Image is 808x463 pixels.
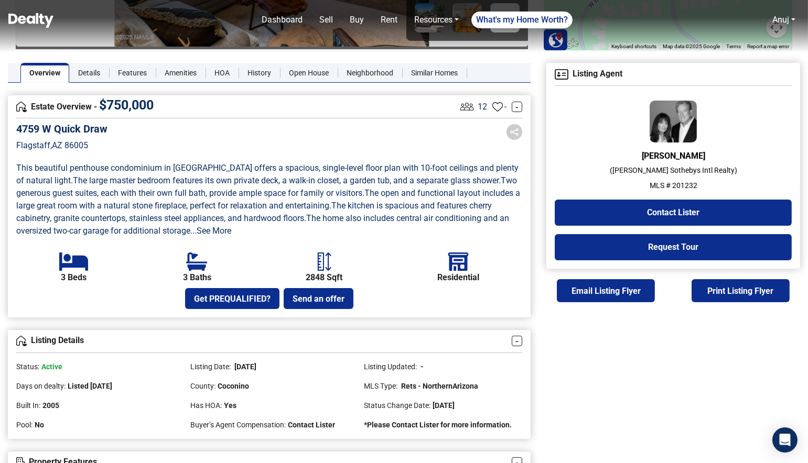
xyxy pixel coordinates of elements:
[190,421,286,429] span: Buyer’s Agent Compensation:
[346,9,368,30] a: Buy
[288,421,335,429] span: Contact Lister
[555,180,792,191] p: MLS # 201232
[99,97,154,113] span: $ 750,000
[190,401,222,410] span: Has HOA:
[190,382,216,390] span: County:
[458,97,476,116] img: Listing View
[190,362,231,371] span: Listing Date:
[437,273,479,282] b: Residential
[555,234,792,260] button: Request Tour
[224,401,236,410] span: Yes
[41,362,62,371] span: Active
[16,175,519,198] span: Two generous guest suites, each with their own full bath, provide ample space for family or visit...
[16,382,66,390] span: Days on dealty:
[400,382,479,390] span: Rets - NorthernArizona
[433,401,455,410] span: [DATE]
[284,288,353,309] button: Send an offer
[16,213,511,236] span: The home also includes central air conditioning and an oversized two-car garage for additional st...
[190,226,231,236] a: ...See More
[364,382,398,390] span: MLS Type:
[555,69,568,80] img: Agent
[772,15,789,25] a: Anuj
[376,9,402,30] a: Rent
[35,421,44,429] span: No
[512,336,522,346] a: -
[692,279,790,302] button: Print Listing Flyer
[338,63,402,83] a: Neighborhood
[555,165,792,176] p: ( [PERSON_NAME] Sothebys Intl Realty )
[206,63,239,83] a: HOA
[16,102,27,112] img: Overview
[239,63,280,83] a: History
[557,279,655,302] button: Email Listing Flyer
[512,102,522,112] a: -
[402,63,467,83] a: Similar Homes
[555,151,792,161] h6: [PERSON_NAME]
[419,362,424,371] span: -
[16,201,494,223] span: The kitchen is spacious and features cherry cabinetry, granite countertops, stainless steel appli...
[16,101,458,113] h4: Estate Overview -
[478,101,487,113] span: 12
[16,421,33,429] span: Pool:
[555,69,792,80] h4: Listing Agent
[20,63,69,83] a: Overview
[772,427,798,453] div: Open Intercom Messenger
[5,432,37,463] iframe: BigID CMP Widget
[16,401,40,410] span: Built In:
[233,362,256,371] span: [DATE]
[315,9,337,30] a: Sell
[492,102,503,112] img: Favourites
[364,401,431,410] span: Status Change Date:
[156,63,206,83] a: Amenities
[16,362,39,371] span: Status:
[16,336,512,346] h4: Listing Details
[768,9,800,30] a: Anuj
[16,188,522,211] span: The open and functional layout includes a large great room with a natural stone fireplace, perfec...
[410,9,463,30] a: Resources
[8,13,53,28] img: Dealty - Buy, Sell & Rent Homes
[69,63,109,83] a: Details
[364,421,512,429] strong: *Please Contact Lister for more information.
[504,101,507,113] span: -
[555,200,792,226] button: Contact Lister
[218,382,249,390] span: Coconino
[306,273,342,282] b: 2848 Sqft
[73,175,501,185] span: The large master bedroom features its own private deck, a walk-in closet, a garden tub, and a sep...
[61,273,87,282] b: 3 Beds
[42,401,59,410] span: 2005
[109,63,156,83] a: Features
[364,362,417,371] span: Listing Updated:
[650,101,697,142] img: Agent
[183,273,211,282] b: 3 Baths
[16,336,27,346] img: Overview
[185,288,279,309] button: Get PREQUALIFIED?
[16,139,107,152] p: Flagstaff , AZ 86005
[257,9,307,30] a: Dashboard
[16,163,521,185] span: This beautiful penthouse condominium in [GEOGRAPHIC_DATA] offers a spacious, single-level floor p...
[16,123,107,135] h5: 4759 W Quick Draw
[280,63,338,83] a: Open House
[68,382,112,390] span: Listed [DATE]
[471,12,573,28] a: What's my Home Worth?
